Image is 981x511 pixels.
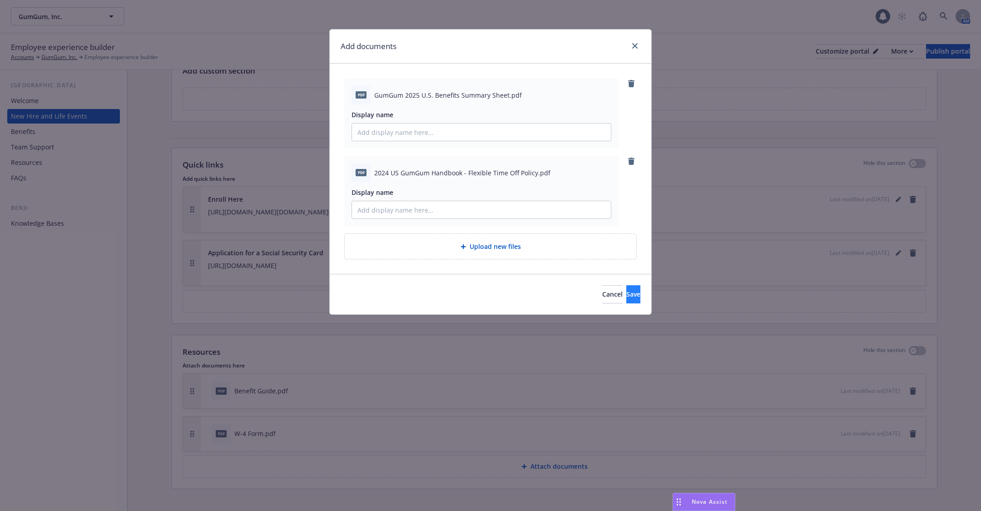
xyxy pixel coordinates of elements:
[602,290,623,298] span: Cancel
[629,40,640,51] a: close
[352,124,611,141] input: Add display name here...
[344,233,637,259] div: Upload new files
[374,168,550,178] span: 2024 US GumGum Handbook - Flexible Time Off Policy.pdf
[356,91,367,98] span: pdf
[626,285,640,303] button: Save
[352,201,611,218] input: Add display name here...
[341,40,396,52] h1: Add documents
[352,110,393,119] span: Display name
[374,90,522,100] span: GumGum 2025 U.S. Benefits Summary Sheet.pdf
[356,169,367,176] span: pdf
[626,156,637,167] a: remove
[692,498,728,506] span: Nova Assist
[470,242,521,251] span: Upload new files
[673,493,735,511] button: Nova Assist
[352,188,393,197] span: Display name
[673,493,684,511] div: Drag to move
[626,290,640,298] span: Save
[626,78,637,89] a: remove
[602,285,623,303] button: Cancel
